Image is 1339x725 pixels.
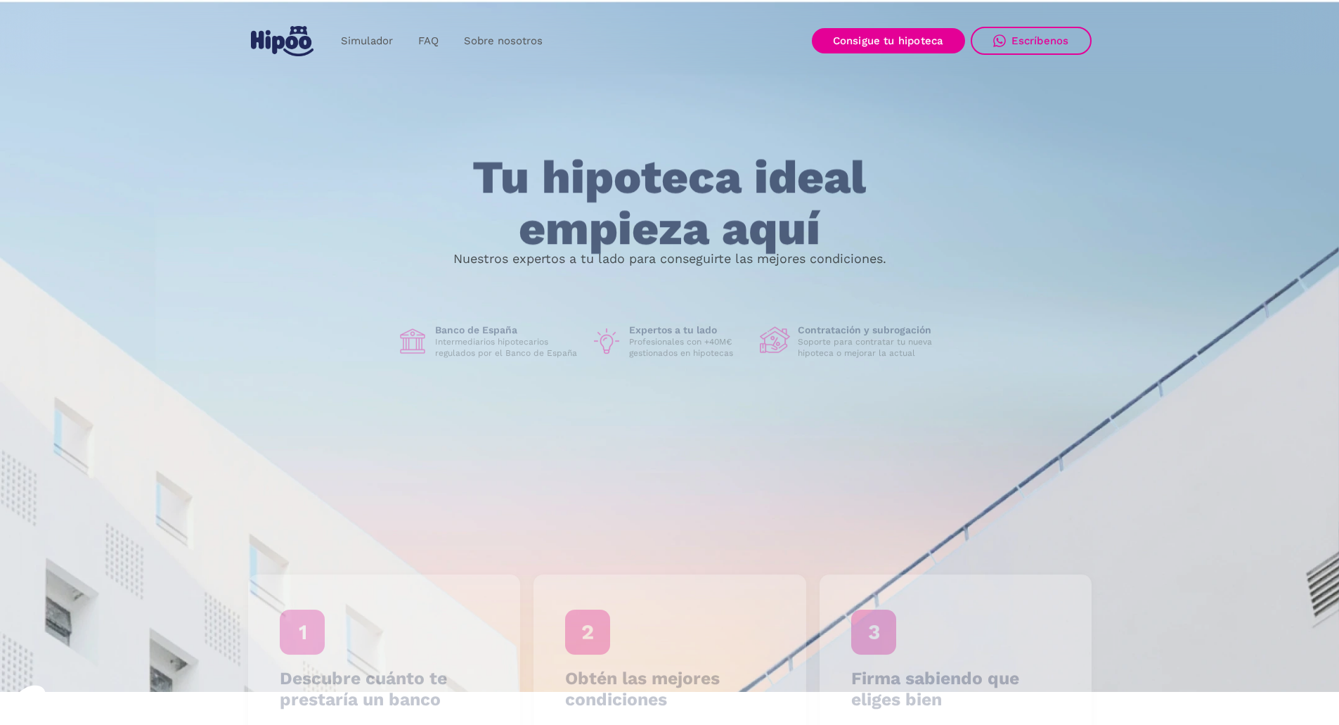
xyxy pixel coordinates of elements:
a: home [248,20,317,62]
p: Nuestros expertos a tu lado para conseguirte las mejores condiciones. [453,253,886,264]
h4: Obtén las mejores condiciones [565,668,775,710]
a: Consigue tu hipoteca [812,28,965,53]
p: Intermediarios hipotecarios regulados por el Banco de España [435,337,580,359]
h1: Banco de España [435,324,580,337]
h4: Descubre cuánto te prestaría un banco [279,668,489,710]
h4: Firma sabiendo que eliges bien [850,668,1060,710]
a: Escríbenos [971,27,1092,55]
a: Simulador [328,27,406,55]
a: Sobre nosotros [451,27,555,55]
a: FAQ [406,27,451,55]
h1: Tu hipoteca ideal empieza aquí [403,153,936,255]
h1: Contratación y subrogación [798,324,943,337]
p: Soporte para contratar tu nueva hipoteca o mejorar la actual [798,337,943,359]
p: Profesionales con +40M€ gestionados en hipotecas [629,337,749,359]
h1: Expertos a tu lado [629,324,749,337]
div: Escríbenos [1011,34,1069,47]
